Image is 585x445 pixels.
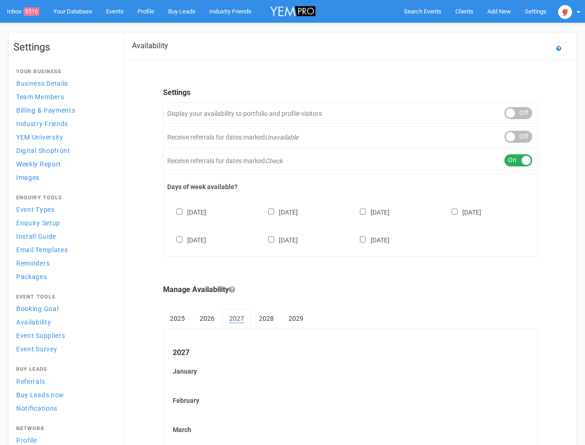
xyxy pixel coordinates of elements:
a: Referrals [13,375,115,388]
a: 2028 [252,309,281,328]
a: Digital Shopfront [13,144,115,157]
a: Weekly Report [13,158,115,170]
a: 2026 [193,309,221,328]
a: 2027 [222,309,251,329]
img: open-uri20250107-2-1pbi2ie [558,5,572,19]
span: 9516 [24,7,39,16]
span: Install Guide [16,233,56,240]
a: Event Survey [13,343,115,355]
span: Business Details [16,80,68,87]
a: Packages [13,270,115,283]
a: Event Suppliers [13,329,115,342]
h4: Network [16,426,113,432]
a: Reminders [13,257,115,269]
a: YEM University [13,131,115,143]
label: February [173,396,528,405]
div: Receive referrals for dates marked [163,150,538,171]
span: Clients [455,8,473,15]
span: Event Survey [16,345,57,353]
label: [DATE] [351,207,390,217]
span: Event Types [16,206,55,213]
div: Display your availability to portfolio and profile visitors [163,102,538,124]
a: Enquiry Setup [13,216,115,229]
span: Weekly Report [16,160,61,168]
legend: 2027 [173,348,528,358]
h2: Availability [132,42,168,50]
h4: Enquiry Tools [16,195,113,201]
div: Receive referrals for dates marked [163,126,538,147]
a: Email Templates [13,243,115,256]
span: Images [16,174,39,181]
label: [DATE] [167,235,206,245]
span: Notifications [16,405,57,412]
a: 2025 [163,309,192,328]
a: Team Members [13,90,115,103]
span: Availability [16,318,51,326]
a: Notifications [13,402,115,414]
label: [DATE] [259,235,298,245]
a: Booking Goal [13,302,115,315]
label: [DATE] [442,207,481,217]
label: [DATE] [259,207,298,217]
a: Event Types [13,203,115,216]
a: 2029 [282,309,310,328]
label: January [173,367,528,376]
span: Reminders [16,260,50,267]
span: Digital Shopfront [16,147,70,154]
span: Add New [487,8,511,15]
span: Enquiry Setup [16,219,60,227]
legend: Manage Availability [163,285,538,295]
label: March [173,425,528,434]
span: Packages [16,273,47,280]
a: Buy Leads now [13,388,115,401]
a: Images [13,171,115,184]
input: [DATE] [360,236,366,242]
span: Booking Goal [16,305,58,312]
span: Search Events [404,8,441,15]
label: [DATE] [351,235,390,245]
a: Availability [13,316,115,328]
span: YEM University [16,133,63,141]
a: Industry Friends [13,117,115,130]
input: [DATE] [268,209,274,215]
span: Billing & Payments [16,107,75,114]
span: Team Members [16,93,64,101]
input: [DATE] [360,209,366,215]
a: Business Details [13,77,115,89]
em: Check [265,157,283,165]
h4: Buy Leads [16,367,113,372]
label: Days of week available? [167,182,534,191]
a: Billing & Payments [13,104,115,116]
span: Email Templates [16,246,68,254]
span: Event Suppliers [16,332,65,339]
em: Unavailable [265,133,298,141]
h4: Event Tools [16,294,113,300]
input: [DATE] [176,236,182,242]
label: [DATE] [167,207,206,217]
input: [DATE] [176,209,182,215]
h1: Settings [13,42,115,53]
h4: Your Business [16,69,113,75]
a: Install Guide [13,230,115,242]
input: [DATE] [452,209,458,215]
input: [DATE] [268,236,274,242]
legend: Settings [163,88,538,98]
